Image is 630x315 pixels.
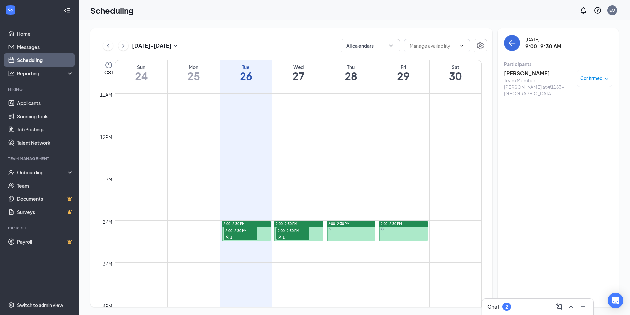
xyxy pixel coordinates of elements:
[578,301,588,312] button: Minimize
[325,60,377,85] a: August 28, 2025
[8,302,14,308] svg: Settings
[115,70,167,82] h1: 24
[566,301,576,312] button: ChevronUp
[278,235,282,239] svg: User
[276,221,297,226] span: 2:00-2:30 PM
[272,70,325,82] h1: 27
[377,60,429,85] a: August 29, 2025
[504,77,573,97] div: Team Member [PERSON_NAME] at #1183 - [GEOGRAPHIC_DATA]
[609,7,615,13] div: EO
[17,70,74,77] div: Reporting
[17,96,73,110] a: Applicants
[508,39,516,47] svg: ArrowLeft
[459,43,464,48] svg: ChevronDown
[17,205,73,219] a: SurveysCrown
[525,36,561,43] div: [DATE]
[17,110,73,123] a: Sourcing Tools
[168,64,220,70] div: Mon
[101,302,114,310] div: 4pm
[101,260,114,267] div: 3pm
[388,42,394,49] svg: ChevronDown
[504,35,520,51] button: back-button
[17,40,73,53] a: Messages
[172,42,180,50] svg: SmallChevronDown
[329,227,332,231] svg: Sync
[283,235,285,240] span: 1
[594,6,602,14] svg: QuestionInfo
[8,87,72,92] div: Hiring
[410,42,456,49] input: Manage availability
[17,136,73,149] a: Talent Network
[567,303,575,311] svg: ChevronUp
[7,7,14,13] svg: WorkstreamLogo
[99,91,114,98] div: 11am
[580,75,603,82] span: Confirmed
[377,70,429,82] h1: 29
[555,303,563,311] svg: ComposeMessage
[17,123,73,136] a: Job Postings
[17,53,73,67] a: Scheduling
[504,61,612,67] div: Participants
[8,70,14,77] svg: Analysis
[579,303,587,311] svg: Minimize
[505,304,508,310] div: 2
[224,227,257,234] span: 2:00-2:30 PM
[64,7,70,14] svg: Collapse
[476,42,484,50] svg: Settings
[17,27,73,40] a: Home
[118,41,128,51] button: ChevronRight
[504,70,573,77] h3: [PERSON_NAME]
[115,60,167,85] a: August 24, 2025
[8,225,72,231] div: Payroll
[525,43,561,50] h3: 9:00-9:30 AM
[381,221,402,226] span: 2:00-2:30 PM
[8,156,72,161] div: Team Management
[381,227,384,231] svg: Sync
[276,227,309,234] span: 2:00-2:30 PM
[17,169,68,176] div: Onboarding
[90,5,134,16] h1: Scheduling
[325,70,377,82] h1: 28
[223,221,245,226] span: 2:00-2:30 PM
[430,64,482,70] div: Sat
[608,293,623,308] div: Open Intercom Messenger
[17,302,63,308] div: Switch to admin view
[230,235,232,240] span: 1
[220,70,272,82] h1: 26
[579,6,587,14] svg: Notifications
[220,64,272,70] div: Tue
[120,42,127,50] svg: ChevronRight
[17,179,73,192] a: Team
[17,235,73,248] a: PayrollCrown
[430,70,482,82] h1: 30
[272,60,325,85] a: August 27, 2025
[487,303,499,310] h3: Chat
[554,301,564,312] button: ComposeMessage
[474,39,487,52] button: Settings
[220,60,272,85] a: August 26, 2025
[604,77,609,81] span: down
[341,39,400,52] button: All calendarsChevronDown
[105,61,113,69] svg: Clock
[430,60,482,85] a: August 30, 2025
[328,221,350,226] span: 2:00-2:30 PM
[325,64,377,70] div: Thu
[168,70,220,82] h1: 25
[115,64,167,70] div: Sun
[105,42,111,50] svg: ChevronLeft
[272,64,325,70] div: Wed
[101,176,114,183] div: 1pm
[377,64,429,70] div: Fri
[8,169,14,176] svg: UserCheck
[101,218,114,225] div: 2pm
[104,69,113,76] span: CST
[17,192,73,205] a: DocumentsCrown
[168,60,220,85] a: August 25, 2025
[132,42,172,49] h3: [DATE] - [DATE]
[225,235,229,239] svg: User
[103,41,113,51] button: ChevronLeft
[99,133,114,141] div: 12pm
